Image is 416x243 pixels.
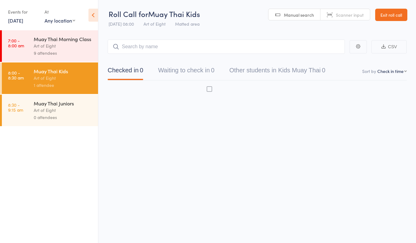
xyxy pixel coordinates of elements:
a: 8:30 -9:15 amMuay Thai JuniorsArt of Eight0 attendees [2,95,98,126]
button: Checked in0 [108,64,143,80]
span: Manual search [284,12,314,18]
div: 0 [322,67,325,74]
div: 9 attendees [34,49,93,57]
span: Muay Thai Kids [148,9,200,19]
div: Check in time [377,68,404,74]
span: [DATE] 08:00 [109,21,134,27]
div: Muay Thai Juniors [34,100,93,107]
span: Scanner input [336,12,364,18]
a: [DATE] [8,17,23,24]
button: CSV [371,40,407,53]
span: Art of Eight [144,21,165,27]
div: 1 attendee [34,82,93,89]
input: Search by name [108,40,345,54]
div: At [45,7,75,17]
div: 0 [211,67,214,74]
span: Matted area [175,21,199,27]
a: 8:00 -8:30 amMuay Thai KidsArt of Eight1 attendee [2,62,98,94]
time: 8:00 - 8:30 am [8,70,24,80]
button: Other students in Kids Muay Thai0 [229,64,325,80]
time: 8:30 - 9:15 am [8,102,23,112]
div: 0 attendees [34,114,93,121]
div: Muay Thai Kids [34,68,93,75]
a: Exit roll call [375,9,407,21]
a: 7:00 -8:00 amMuay Thai Morning ClassArt of Eight9 attendees [2,30,98,62]
div: Muay Thai Morning Class [34,36,93,42]
div: Art of Eight [34,107,93,114]
label: Sort by [362,68,376,74]
div: Any location [45,17,75,24]
time: 7:00 - 8:00 am [8,38,24,48]
span: Roll Call for [109,9,148,19]
button: Waiting to check in0 [158,64,214,80]
div: 0 [140,67,143,74]
div: Art of Eight [34,75,93,82]
div: Events for [8,7,38,17]
div: Art of Eight [34,42,93,49]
